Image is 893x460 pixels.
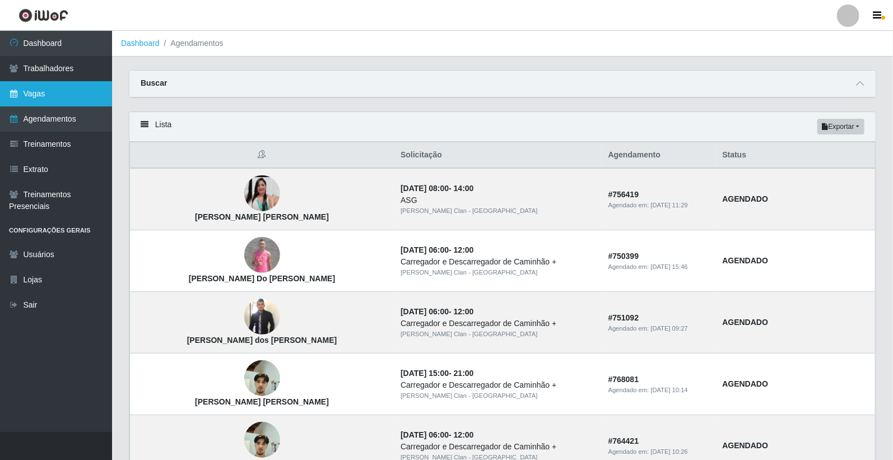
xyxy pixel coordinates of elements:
time: 14:00 [454,184,474,193]
time: 21:00 [454,369,474,378]
time: [DATE] 15:00 [401,369,449,378]
img: CoreUI Logo [18,8,68,22]
strong: - [401,307,473,316]
strong: AGENDADO [723,194,769,203]
time: [DATE] 11:29 [651,202,688,208]
strong: AGENDADO [723,256,769,265]
time: 12:00 [454,430,474,439]
time: 12:00 [454,307,474,316]
div: Agendado em: [608,262,709,272]
strong: [PERSON_NAME] [PERSON_NAME] [195,397,329,406]
strong: # 764421 [608,436,639,445]
strong: AGENDADO [723,318,769,327]
img: Jeferson Marinho Do Nascimento [244,237,280,273]
div: Carregador e Descarregador de Caminhão + [401,318,595,329]
div: [PERSON_NAME] Clan - [GEOGRAPHIC_DATA] [401,268,595,277]
div: [PERSON_NAME] Clan - [GEOGRAPHIC_DATA] [401,329,595,339]
time: [DATE] 15:46 [651,263,688,270]
img: Suenia da Silva Santos [244,154,280,233]
strong: [PERSON_NAME] Do [PERSON_NAME] [189,274,335,283]
strong: # 756419 [608,190,639,199]
time: [DATE] 06:00 [401,307,449,316]
time: 12:00 [454,245,474,254]
img: Abraão Gomes Dantas [244,355,280,402]
th: Agendamento [602,142,716,169]
strong: AGENDADO [723,441,769,450]
strong: - [401,369,473,378]
strong: Buscar [141,78,167,87]
time: [DATE] 10:26 [651,448,688,455]
img: Edvaldo Pereira dos Santos [244,298,280,336]
strong: # 768081 [608,375,639,384]
time: [DATE] 08:00 [401,184,449,193]
time: [DATE] 06:00 [401,430,449,439]
th: Solicitação [394,142,602,169]
div: [PERSON_NAME] Clan - [GEOGRAPHIC_DATA] [401,206,595,216]
a: Dashboard [121,39,160,48]
strong: - [401,430,473,439]
strong: [PERSON_NAME] [PERSON_NAME] [195,212,329,221]
th: Status [716,142,876,169]
time: [DATE] 06:00 [401,245,449,254]
div: Lista [129,112,876,142]
div: Agendado em: [608,201,709,210]
strong: [PERSON_NAME] dos [PERSON_NAME] [187,336,337,345]
strong: - [401,245,473,254]
nav: breadcrumb [112,31,893,57]
div: Carregador e Descarregador de Caminhão + [401,379,595,391]
div: ASG [401,194,595,206]
time: [DATE] 10:14 [651,387,688,393]
div: Carregador e Descarregador de Caminhão + [401,256,595,268]
strong: - [401,184,473,193]
div: Agendado em: [608,324,709,333]
div: Agendado em: [608,385,709,395]
li: Agendamentos [160,38,224,49]
strong: # 751092 [608,313,639,322]
button: Exportar [817,119,864,134]
time: [DATE] 09:27 [651,325,688,332]
div: Carregador e Descarregador de Caminhão + [401,441,595,453]
strong: # 750399 [608,252,639,261]
div: [PERSON_NAME] Clan - [GEOGRAPHIC_DATA] [401,391,595,401]
strong: AGENDADO [723,379,769,388]
div: Agendado em: [608,447,709,457]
